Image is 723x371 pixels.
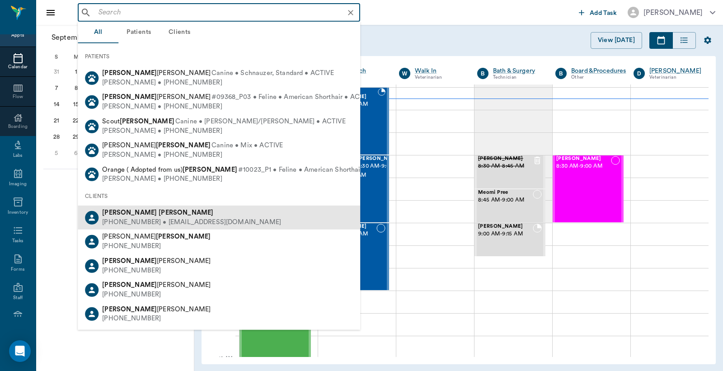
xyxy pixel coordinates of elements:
[591,32,642,49] button: View [DATE]
[238,165,394,174] span: #10023_P1 • Feline • American Shorthair • ACTIVE
[102,266,211,275] div: [PHONE_NUMBER]
[357,162,403,180] span: 8:30 AM - 9:00 AM
[102,166,237,173] span: Orange ( Adopted from us)
[337,66,385,75] a: Appt Tech
[102,118,174,125] span: Scout
[102,70,211,76] span: [PERSON_NAME]
[159,209,213,216] b: [PERSON_NAME]
[42,4,60,22] button: Close drawer
[575,4,620,21] button: Add Task
[102,305,211,312] span: [PERSON_NAME]
[70,82,82,94] div: Monday, September 8, 2025
[70,114,82,127] div: Monday, September 22, 2025
[478,190,533,196] span: Meomi Pree
[102,94,157,100] b: [PERSON_NAME]
[70,131,82,143] div: Monday, September 29, 2025
[211,69,334,78] span: Canine • Schnauzer, Standard • ACTIVE
[50,31,90,44] span: September
[102,242,211,251] div: [PHONE_NUMBER]
[70,66,82,78] div: Monday, September 1, 2025
[102,78,333,87] div: [PERSON_NAME] • [PHONE_NUMBER]
[211,141,283,150] span: Canine • Mix • ACTIVE
[102,290,211,300] div: [PHONE_NUMBER]
[70,147,82,160] div: Monday, October 6, 2025
[553,155,624,223] div: NOT_CONFIRMED, 8:30 AM - 9:00 AM
[102,150,283,160] div: [PERSON_NAME] • [PHONE_NUMBER]
[50,114,63,127] div: Sunday, September 21, 2025
[102,314,211,324] div: [PHONE_NUMBER]
[102,218,281,227] div: [PHONE_NUMBER] • [EMAIL_ADDRESS][DOMAIN_NAME]
[156,142,211,149] b: [PERSON_NAME]
[102,209,157,216] b: [PERSON_NAME]
[620,4,723,21] button: [PERSON_NAME]
[478,224,533,230] span: [PERSON_NAME]
[102,102,373,112] div: [PERSON_NAME] • [PHONE_NUMBER]
[474,155,545,189] div: CANCELED, 8:30 AM - 8:45 AM
[159,22,200,43] button: Clients
[78,47,360,66] div: PATIENTS
[415,66,464,75] a: Walk In
[95,6,357,19] input: Search
[47,28,123,47] button: September2025
[13,295,23,301] div: Staff
[102,94,211,100] span: [PERSON_NAME]
[211,93,373,102] span: #09368_P03 • Feline • American Shorthair • ACTIVE
[102,282,211,288] span: [PERSON_NAME]
[11,266,24,273] div: Forms
[183,166,237,173] b: [PERSON_NAME]
[478,156,533,162] span: [PERSON_NAME]
[399,68,410,79] div: W
[50,131,63,143] div: Sunday, September 28, 2025
[571,74,626,81] div: Other
[9,340,31,362] div: Open Intercom Messenger
[357,156,403,162] span: [PERSON_NAME]
[478,162,533,171] span: 8:30 AM - 8:45 AM
[102,258,211,264] span: [PERSON_NAME]
[50,147,63,160] div: Sunday, October 5, 2025
[102,70,157,76] b: [PERSON_NAME]
[649,74,701,81] div: Veterinarian
[555,68,567,79] div: B
[120,118,174,125] b: [PERSON_NAME]
[478,196,533,205] span: 8:45 AM - 9:00 AM
[102,282,157,288] b: [PERSON_NAME]
[649,66,701,75] a: [PERSON_NAME]
[102,126,345,136] div: [PERSON_NAME] • [PHONE_NUMBER]
[8,209,28,216] div: Inventory
[13,152,23,159] div: Labs
[118,22,159,43] button: Patients
[556,162,611,171] span: 8:30 AM - 9:00 AM
[50,82,63,94] div: Sunday, September 7, 2025
[47,50,66,64] div: S
[50,66,63,78] div: Sunday, August 31, 2025
[102,305,157,312] b: [PERSON_NAME]
[175,117,346,127] span: Canine • [PERSON_NAME]/[PERSON_NAME] • ACTIVE
[344,6,357,19] button: Clear
[643,7,703,18] div: [PERSON_NAME]
[156,233,211,240] b: [PERSON_NAME]
[11,32,24,39] div: Appts
[493,74,542,81] div: Technician
[12,238,23,244] div: Tasks
[415,74,464,81] div: Veterinarian
[634,68,645,79] div: D
[474,223,545,257] div: BOOKED, 9:00 AM - 9:15 AM
[474,189,545,223] div: NOT_CONFIRMED, 8:45 AM - 9:00 AM
[493,66,542,75] a: Bath & Surgery
[337,74,385,81] div: Technician
[9,181,27,188] div: Imaging
[70,98,82,111] div: Monday, September 15, 2025
[66,50,86,64] div: M
[78,22,118,43] button: All
[571,66,626,75] a: Board &Procedures
[478,230,533,239] span: 9:00 AM - 9:15 AM
[102,142,211,149] span: [PERSON_NAME]
[102,233,211,240] span: [PERSON_NAME]
[556,156,611,162] span: [PERSON_NAME]
[102,258,157,264] b: [PERSON_NAME]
